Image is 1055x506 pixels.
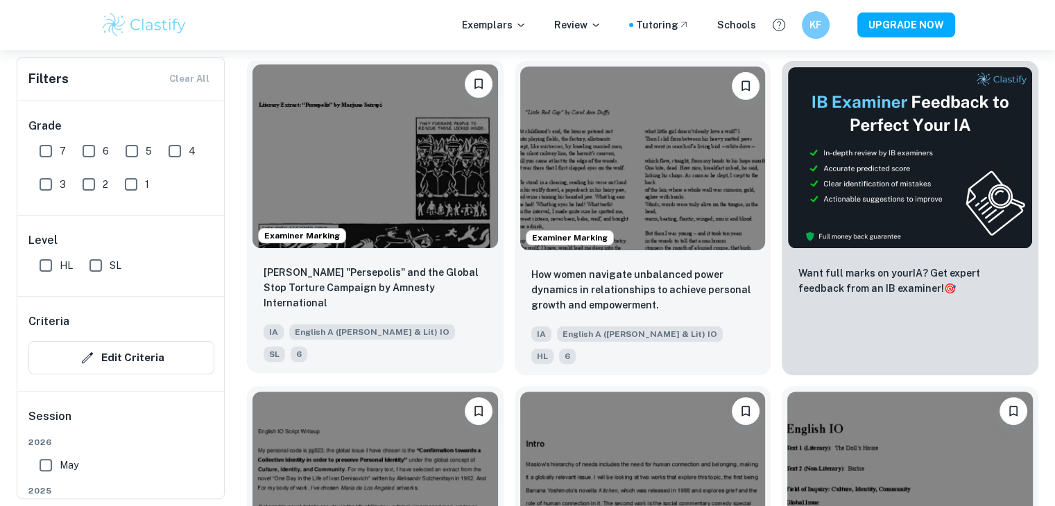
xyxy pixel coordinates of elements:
[787,67,1033,249] img: Thumbnail
[557,326,723,342] span: English A ([PERSON_NAME] & Lit) IO
[264,347,285,362] span: SL
[465,397,492,425] button: Bookmark
[520,67,766,250] img: English A (Lang & Lit) IO IA example thumbnail: How women navigate unbalanced power dyna
[28,408,214,436] h6: Session
[554,17,601,33] p: Review
[28,69,69,89] h6: Filters
[807,17,823,33] h6: KF
[798,265,1022,296] p: Want full marks on your IA ? Get expert feedback from an IB examiner!
[531,349,554,364] span: HL
[531,326,551,342] span: IA
[559,349,576,364] span: 6
[767,13,791,37] button: Help and Feedback
[28,313,69,330] h6: Criteria
[526,232,613,244] span: Examiner Marking
[944,283,956,294] span: 🎯
[465,70,492,98] button: Bookmark
[732,72,760,100] button: Bookmark
[515,61,771,375] a: Examiner MarkingBookmarkHow women navigate unbalanced power dynamics in relationships to achieve ...
[1000,397,1027,425] button: Bookmark
[802,11,830,39] button: KF
[782,61,1038,375] a: ThumbnailWant full marks on yourIA? Get expert feedback from an IB examiner!
[531,267,755,313] p: How women navigate unbalanced power dynamics in relationships to achieve personal growth and empo...
[28,118,214,134] h6: Grade
[103,143,109,159] span: 6
[28,232,214,249] h6: Level
[264,324,284,340] span: IA
[145,177,149,192] span: 1
[146,143,152,159] span: 5
[291,347,307,362] span: 6
[189,143,196,159] span: 4
[28,341,214,374] button: Edit Criteria
[28,436,214,448] span: 2026
[110,258,121,273] span: SL
[60,258,73,273] span: HL
[101,11,189,39] img: Clastify logo
[717,17,756,33] a: Schools
[252,64,498,248] img: English A (Lang & Lit) IO IA example thumbnail: Marjane Satrapi's "Persepolis" and the G
[636,17,689,33] a: Tutoring
[857,12,955,37] button: UPGRADE NOW
[60,457,78,473] span: May
[28,485,214,497] span: 2025
[60,143,66,159] span: 7
[247,61,504,375] a: Examiner MarkingBookmarkMarjane Satrapi's "Persepolis" and the Global Stop Torture Campaign by Am...
[103,177,108,192] span: 2
[60,177,66,192] span: 3
[289,324,455,340] span: English A ([PERSON_NAME] & Lit) IO
[732,397,760,425] button: Bookmark
[264,265,487,311] p: Marjane Satrapi's "Persepolis" and the Global Stop Torture Campaign by Amnesty International
[259,229,345,242] span: Examiner Marking
[462,17,526,33] p: Exemplars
